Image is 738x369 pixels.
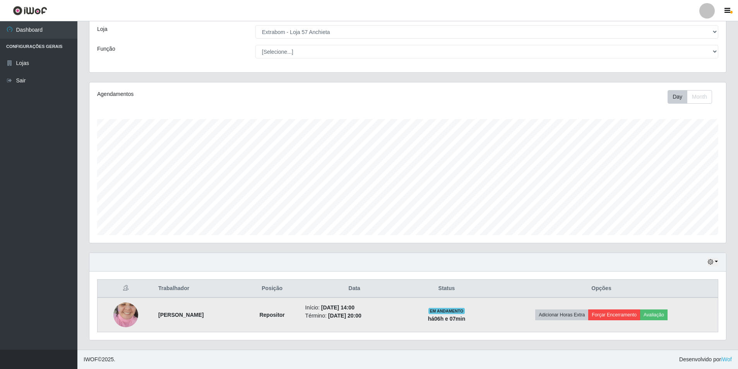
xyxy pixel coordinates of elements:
[328,313,361,319] time: [DATE] 20:00
[305,312,404,320] li: Término:
[668,90,718,104] div: Toolbar with button groups
[687,90,712,104] button: Month
[84,356,98,362] span: IWOF
[244,280,301,298] th: Posição
[485,280,718,298] th: Opções
[321,304,354,311] time: [DATE] 14:00
[301,280,408,298] th: Data
[721,356,732,362] a: iWof
[259,312,284,318] strong: Repositor
[13,6,47,15] img: CoreUI Logo
[679,355,732,364] span: Desenvolvido por
[668,90,687,104] button: Day
[305,304,404,312] li: Início:
[97,90,349,98] div: Agendamentos
[535,309,588,320] button: Adicionar Horas Extra
[113,293,138,337] img: 1753380554375.jpeg
[668,90,712,104] div: First group
[428,316,466,322] strong: há 06 h e 07 min
[97,45,115,53] label: Função
[588,309,640,320] button: Forçar Encerramento
[154,280,244,298] th: Trabalhador
[640,309,668,320] button: Avaliação
[408,280,485,298] th: Status
[158,312,204,318] strong: [PERSON_NAME]
[84,355,115,364] span: © 2025 .
[97,25,107,33] label: Loja
[428,308,465,314] span: EM ANDAMENTO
